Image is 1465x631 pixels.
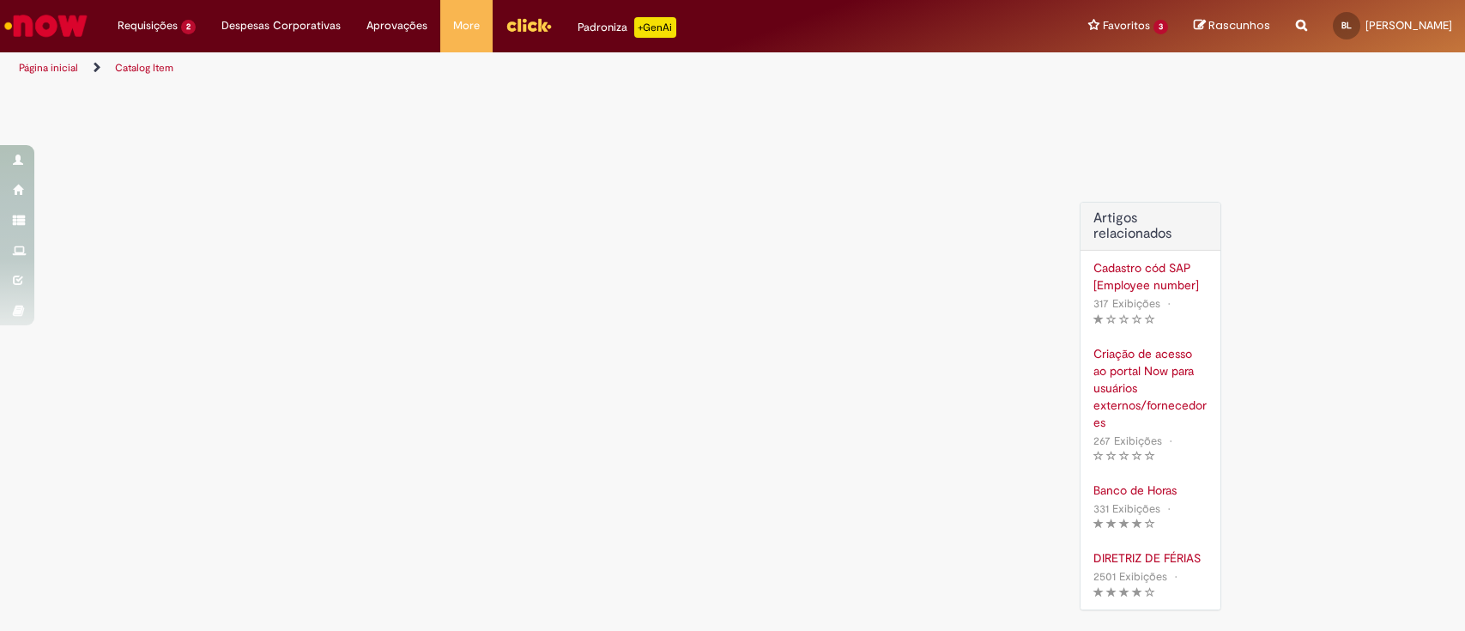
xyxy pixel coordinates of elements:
[1103,17,1150,34] span: Favoritos
[634,17,676,38] p: +GenAi
[1164,292,1174,315] span: •
[1093,296,1160,311] span: 317 Exibições
[115,61,173,75] a: Catalog Item
[1093,434,1162,448] span: 267 Exibições
[1171,565,1181,588] span: •
[2,9,90,43] img: ServiceNow
[1164,497,1174,520] span: •
[221,17,341,34] span: Despesas Corporativas
[118,17,178,34] span: Requisições
[19,61,78,75] a: Página inicial
[1153,20,1168,34] span: 3
[1093,549,1208,567] a: DIRETRIZ DE FÉRIAS
[13,52,964,84] ul: Trilhas de página
[366,17,427,34] span: Aprovações
[181,20,196,34] span: 2
[578,17,676,38] div: Padroniza
[1194,18,1270,34] a: Rascunhos
[505,12,552,38] img: click_logo_yellow_360x200.png
[1093,569,1167,584] span: 2501 Exibições
[453,17,480,34] span: More
[1341,20,1352,31] span: BL
[1093,211,1208,241] h3: Artigos relacionados
[1208,17,1270,33] span: Rascunhos
[1093,501,1160,516] span: 331 Exibições
[1365,18,1452,33] span: [PERSON_NAME]
[1165,429,1176,452] span: •
[1093,345,1208,431] a: Criação de acesso ao portal Now para usuários externos/fornecedores
[1093,259,1208,294] a: Cadastro cód SAP [Employee number]
[1093,482,1208,499] a: Banco de Horas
